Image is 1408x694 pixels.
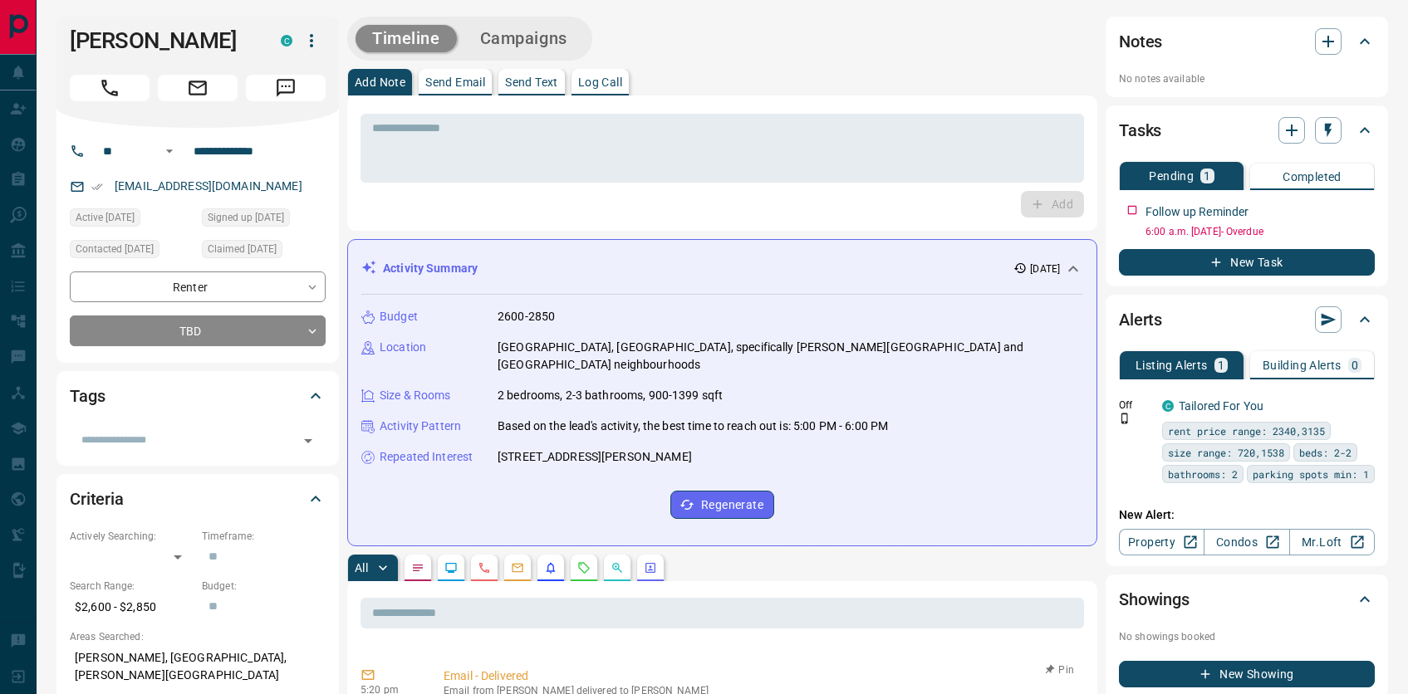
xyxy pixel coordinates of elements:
a: Tailored For You [1179,399,1263,413]
p: No showings booked [1119,629,1375,644]
div: Notes [1119,22,1375,61]
p: All [355,562,368,574]
p: New Alert: [1119,506,1375,524]
p: Search Range: [70,579,194,594]
p: [STREET_ADDRESS][PERSON_NAME] [498,448,692,466]
span: bathrooms: 2 [1168,466,1238,482]
div: Wed Jun 11 2025 [202,208,326,232]
div: condos.ca [281,35,292,46]
span: Claimed [DATE] [208,241,277,257]
div: Wed Jun 11 2025 [202,240,326,263]
p: 2600-2850 [498,308,555,325]
h2: Tags [70,383,105,409]
span: beds: 2-2 [1299,444,1352,461]
p: Repeated Interest [380,448,473,466]
button: Open [297,429,320,452]
h2: Notes [1119,28,1162,55]
p: No notes available [1119,71,1375,86]
p: Building Alerts [1263,359,1342,371]
p: Off [1119,398,1152,413]
span: Contacted [DATE] [76,241,154,257]
span: parking spots min: 1 [1253,466,1369,482]
svg: Agent Actions [644,561,657,574]
p: Size & Rooms [380,387,451,404]
span: Message [246,75,326,101]
div: Tasks [1119,110,1375,150]
p: 6:00 a.m. [DATE] - Overdue [1146,224,1375,239]
span: Signed up [DATE] [208,209,284,226]
p: Completed [1283,171,1342,183]
h2: Tasks [1119,117,1161,144]
p: Timeframe: [202,529,326,544]
button: New Showing [1119,661,1375,687]
svg: Lead Browsing Activity [444,561,458,574]
svg: Email Verified [91,181,103,193]
p: Pending [1149,170,1194,182]
button: Timeline [356,25,457,52]
div: Showings [1119,579,1375,619]
p: 2 bedrooms, 2-3 bathrooms, 900-1399 sqft [498,387,723,404]
h2: Showings [1119,586,1190,613]
h2: Criteria [70,486,124,512]
svg: Notes [411,561,424,574]
p: Budget [380,308,418,325]
p: Location [380,339,426,356]
p: Listing Alerts [1136,359,1208,371]
p: 1 [1204,170,1210,182]
div: Wed Jun 11 2025 [70,208,194,232]
p: Based on the lead's activity, the best time to reach out is: 5:00 PM - 6:00 PM [498,418,888,435]
a: Mr.Loft [1289,529,1375,555]
span: Active [DATE] [76,209,135,226]
p: Actively Searching: [70,529,194,544]
button: Open [159,141,179,161]
span: Email [158,75,238,101]
p: Add Note [355,76,405,88]
div: Activity Summary[DATE] [361,253,1083,284]
button: Campaigns [464,25,584,52]
div: condos.ca [1162,400,1174,412]
p: [GEOGRAPHIC_DATA], [GEOGRAPHIC_DATA], specifically [PERSON_NAME][GEOGRAPHIC_DATA] and [GEOGRAPHIC... [498,339,1083,374]
span: rent price range: 2340,3135 [1168,423,1325,439]
svg: Listing Alerts [544,561,557,574]
p: [DATE] [1030,261,1060,276]
p: Budget: [202,579,326,594]
svg: Calls [478,561,491,574]
div: Tags [70,376,326,416]
h1: [PERSON_NAME] [70,27,256,54]
h2: Alerts [1119,306,1162,333]
p: Log Call [578,76,622,88]
p: Follow up Reminder [1146,203,1249,221]
p: [PERSON_NAME], [GEOGRAPHIC_DATA], [PERSON_NAME][GEOGRAPHIC_DATA] [70,644,326,689]
p: 1 [1218,359,1224,371]
p: Activity Summary [383,260,478,277]
span: size range: 720,1538 [1168,444,1284,461]
p: Email - Delivered [444,667,1077,685]
div: Renter [70,271,326,302]
a: Condos [1204,529,1289,555]
a: Property [1119,529,1204,555]
button: Regenerate [670,491,774,519]
p: $2,600 - $2,850 [70,594,194,621]
div: Thu Jun 12 2025 [70,240,194,263]
svg: Emails [511,561,524,574]
span: Call [70,75,150,101]
button: Pin [1036,662,1084,677]
div: TBD [70,315,326,346]
p: Send Email [425,76,485,88]
div: Alerts [1119,300,1375,340]
a: [EMAIL_ADDRESS][DOMAIN_NAME] [115,179,302,193]
svg: Requests [577,561,591,574]
div: Criteria [70,479,326,519]
svg: Push Notification Only [1119,413,1131,424]
p: Areas Searched: [70,629,326,644]
button: New Task [1119,249,1375,276]
p: 0 [1352,359,1358,371]
p: Send Text [505,76,558,88]
p: Activity Pattern [380,418,461,435]
svg: Opportunities [611,561,624,574]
